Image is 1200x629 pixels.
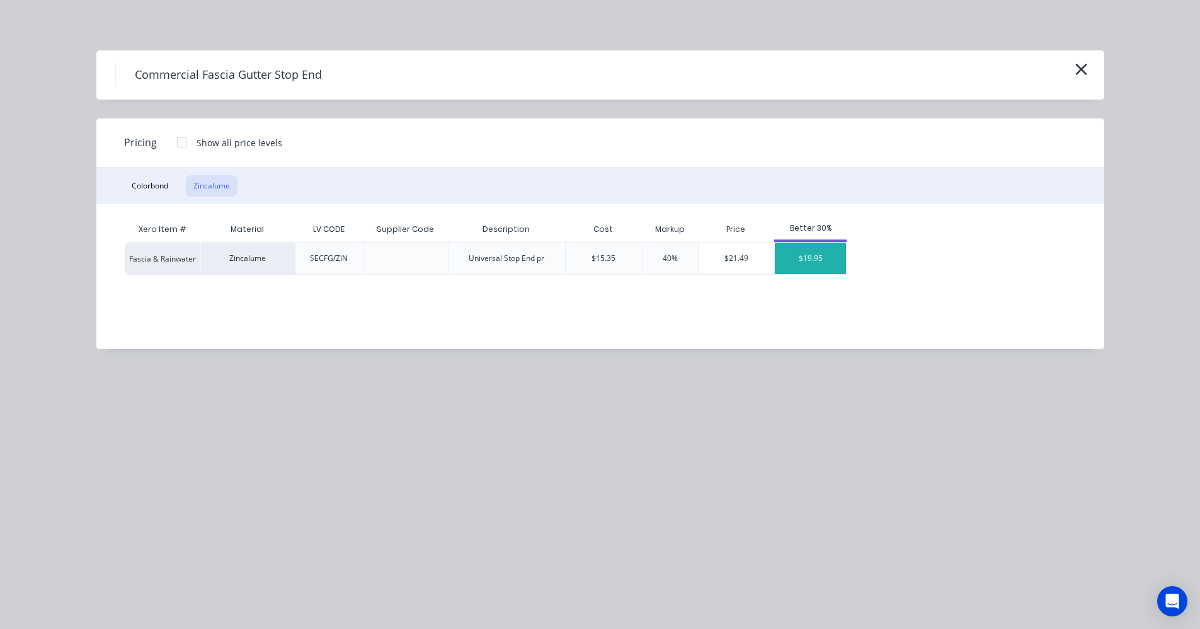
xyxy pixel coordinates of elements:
div: Xero Item # [125,217,200,242]
div: Better 30% [774,222,847,234]
div: Price [698,217,775,242]
h4: Commercial Fascia Gutter Stop End [115,63,341,87]
button: Colorbond [124,175,176,197]
div: $15.35 [591,253,615,264]
div: $21.49 [699,243,775,274]
div: Universal Stop End pr [469,253,544,264]
div: $19.95 [775,243,846,274]
button: Zincalume [186,175,237,197]
div: Fascia & Rainwater [125,242,200,275]
div: 40% [663,253,678,264]
div: Open Intercom Messenger [1157,586,1187,616]
div: Supplier Code [367,214,444,245]
div: SECFG/ZIN [310,253,348,264]
div: Material [200,217,295,242]
div: Zincalume [200,242,295,275]
span: Pricing [124,135,157,150]
div: Description [472,214,540,245]
div: Cost [565,217,642,242]
div: Show all price levels [197,136,282,149]
div: LV CODE [303,214,355,245]
div: Markup [642,217,698,242]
